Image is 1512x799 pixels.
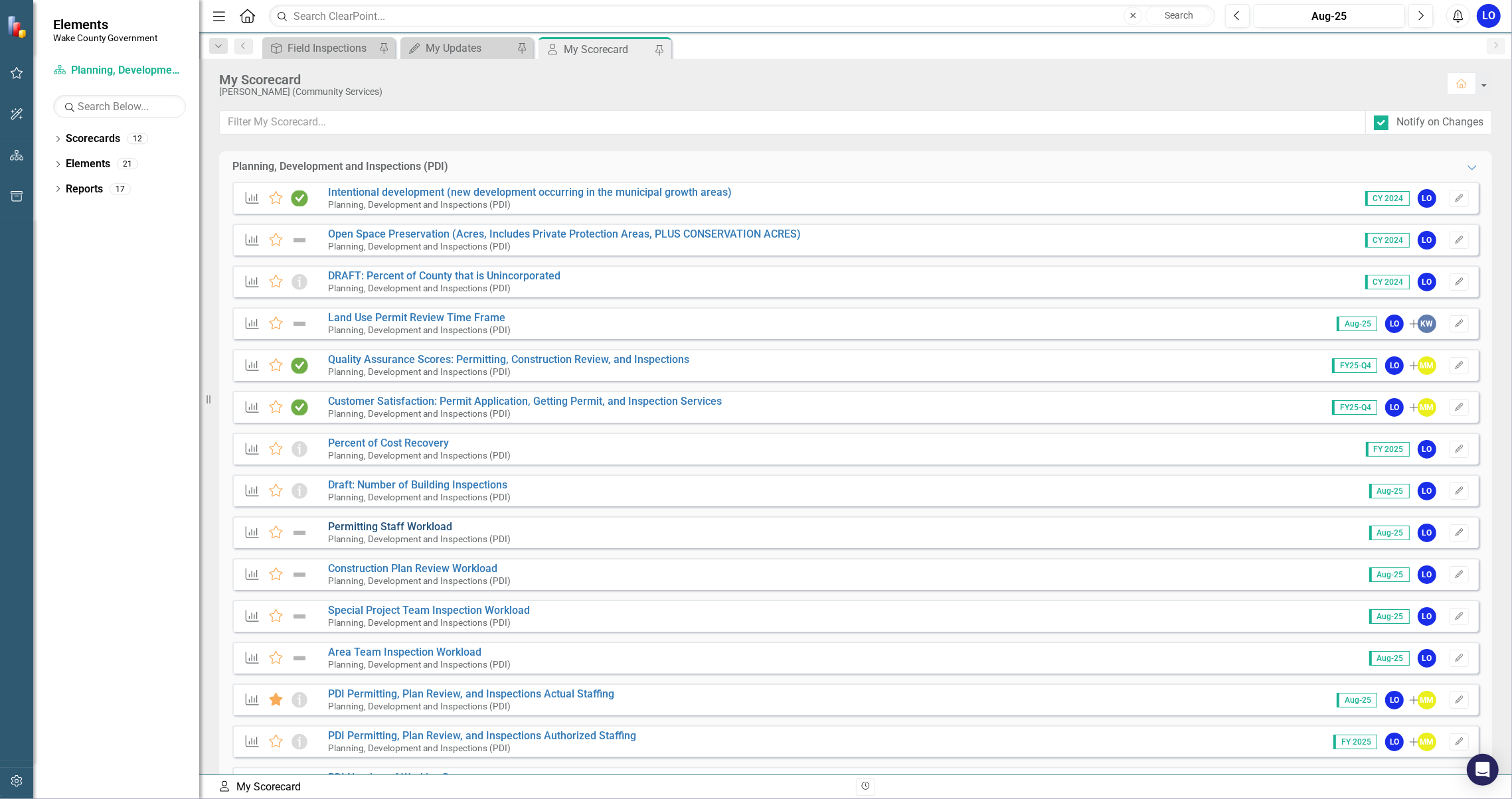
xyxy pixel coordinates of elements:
[1365,191,1410,206] span: CY 2024
[1418,356,1436,375] div: MM
[291,441,308,457] img: Information Only
[328,492,511,502] small: Planning, Development and Inspections (PDI)
[291,316,308,332] img: Not Defined
[328,646,481,658] a: Area Team Inspection Workload
[328,366,511,377] small: Planning, Development and Inspections (PDI)
[53,33,157,43] small: Wake County Government
[328,478,507,491] a: Draft: Number of Building Inspections
[328,701,511,711] small: Planning, Development and Inspections (PDI)
[1365,275,1410,289] span: CY 2024
[1418,482,1436,500] div: LO
[7,15,31,38] img: ClearPoint Strategy
[291,483,308,499] img: Information Only
[291,692,308,708] img: Information Only
[1332,400,1377,415] span: FY25-Q4
[1418,315,1436,333] div: KW
[1418,231,1436,250] div: LO
[1385,691,1404,709] div: LO
[328,283,511,293] small: Planning, Development and Inspections (PDI)
[66,131,120,147] a: Scorecards
[1477,4,1501,28] button: LO
[1385,398,1404,417] div: LO
[1165,10,1193,21] span: Search
[291,567,308,583] img: Not Defined
[291,650,308,666] img: Not Defined
[219,72,1434,87] div: My Scorecard
[1369,567,1410,582] span: Aug-25
[269,5,1215,28] input: Search ClearPoint...
[1418,273,1436,291] div: LO
[328,408,511,419] small: Planning, Development and Inspections (PDI)
[1467,754,1499,786] div: Open Intercom Messenger
[291,232,308,248] img: Not Defined
[328,604,530,617] a: Special Project Team Inspection Workload
[266,40,375,56] a: Field Inspections
[1418,189,1436,208] div: LO
[110,183,131,194] div: 17
[1369,526,1410,540] span: Aug-25
[1385,733,1404,751] div: LO
[328,353,689,366] a: Quality Assurance Scores: Permitting, Construction Review, and Inspections
[404,40,513,56] a: My Updates
[328,228,801,240] a: Open Space Preservation (Acres, Includes Private Protection Areas, PLUS CONSERVATION ACRES)
[1418,524,1436,542] div: LO
[328,617,511,628] small: Planning, Development and Inspections (PDI)
[328,186,732,198] a: Intentional development (new development occurring in the municipal growth areas)
[328,562,497,575] a: Construction Plan Review Workload
[117,159,138,170] div: 21
[1396,115,1483,130] div: Notify on Changes
[1332,358,1377,373] span: FY25-Q4
[328,729,636,742] a: PDI Permitting, Plan Review, and Inspections Authorized Staffing
[328,520,452,533] a: Permitting Staff Workload
[1337,317,1377,331] span: Aug-25
[328,269,560,282] a: DRAFT: Percent of County that is Unincorporated
[53,95,186,118] input: Search Below...
[328,311,505,324] a: Land Use Permit Review Time Frame
[1145,7,1212,25] button: Search
[1254,4,1405,28] button: Aug-25
[291,274,308,290] img: Information Only
[328,437,449,449] a: Percent of Cost Recovery
[232,159,448,175] div: Planning, Development and Inspections (PDI)
[218,780,846,795] div: My Scorecard
[66,157,110,172] a: Elements
[1418,733,1436,751] div: MM
[1366,442,1410,457] span: FY 2025
[328,688,614,700] a: PDI Permitting, Plan Review, and Inspections Actual Staffing
[426,40,513,56] div: My Updates
[1418,398,1436,417] div: MM
[291,399,308,415] img: On Track
[1418,440,1436,459] div: LO
[219,87,1434,97] div: [PERSON_NAME] (Community Services)
[328,199,511,210] small: Planning, Development and Inspections (PDI)
[1418,565,1436,584] div: LO
[291,609,308,624] img: Not Defined
[291,734,308,750] img: Information Only
[1385,315,1404,333] div: LO
[1418,649,1436,668] div: LO
[328,325,511,335] small: Planning, Development and Inspections (PDI)
[328,575,511,586] small: Planning, Development and Inspections (PDI)
[1418,607,1436,626] div: LO
[328,743,511,753] small: Planning, Development and Inspections (PDI)
[1369,484,1410,498] span: Aug-25
[288,40,375,56] div: Field Inspections
[53,17,157,33] span: Elements
[328,450,511,461] small: Planning, Development and Inspections (PDI)
[291,358,308,374] img: On Track
[1365,233,1410,248] span: CY 2024
[1369,609,1410,624] span: Aug-25
[1337,693,1377,707] span: Aug-25
[328,241,511,252] small: Planning, Development and Inspections (PDI)
[1418,691,1436,709] div: MM
[328,534,511,544] small: Planning, Development and Inspections (PDI)
[328,395,722,407] a: Customer Satisfaction: Permit Application, Getting Permit, and Inspection Services
[1369,651,1410,666] span: Aug-25
[1258,9,1400,25] div: Aug-25
[1333,735,1377,749] span: FY 2025
[291,525,308,541] img: Not Defined
[564,41,651,58] div: My Scorecard
[219,110,1366,135] input: Filter My Scorecard...
[66,182,103,197] a: Reports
